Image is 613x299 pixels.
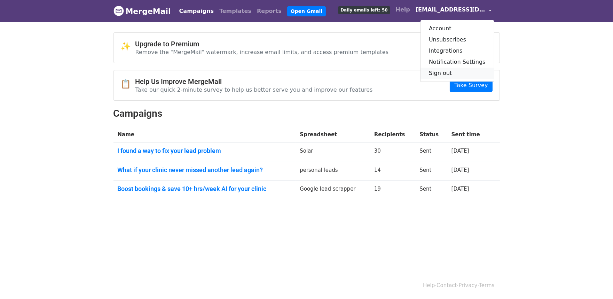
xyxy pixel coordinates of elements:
td: Solar [296,143,370,162]
td: Sent [415,162,447,181]
a: Open Gmail [287,6,326,16]
th: Status [415,127,447,143]
th: Spreadsheet [296,127,370,143]
a: Help [393,3,413,17]
td: Sent [415,181,447,200]
a: Notification Settings [421,56,494,68]
a: [EMAIL_ADDRESS][DOMAIN_NAME] [413,3,494,19]
th: Recipients [370,127,415,143]
a: Integrations [421,45,494,56]
p: Take our quick 2-minute survey to help us better serve you and improve our features [135,86,373,93]
td: Sent [415,143,447,162]
h4: Help Us Improve MergeMail [135,77,373,86]
a: Unsubscribes [421,34,494,45]
div: [EMAIL_ADDRESS][DOMAIN_NAME] [420,20,494,82]
a: What if your clinic never missed another lead again? [118,166,292,174]
a: Boost bookings & save 10+ hrs/week AI for your clinic [118,185,292,193]
a: Account [421,23,494,34]
td: Google lead scrapper [296,181,370,200]
td: 14 [370,162,415,181]
span: 📋 [121,79,135,89]
a: Campaigns [176,4,217,18]
a: Reports [254,4,284,18]
td: personal leads [296,162,370,181]
a: MergeMail [113,4,171,18]
a: [DATE] [451,186,469,192]
th: Sent time [447,127,490,143]
a: [DATE] [451,167,469,173]
td: 30 [370,143,415,162]
a: Take Survey [450,79,492,92]
span: Daily emails left: 50 [338,6,390,14]
span: [EMAIL_ADDRESS][DOMAIN_NAME] [416,6,485,14]
a: Contact [437,282,457,289]
a: Daily emails left: 50 [335,3,393,17]
a: I found a way to fix your lead problem [118,147,292,155]
a: Terms [479,282,494,289]
p: Remove the "MergeMail" watermark, increase email limits, and access premium templates [135,48,389,56]
span: ✨ [121,41,135,52]
th: Name [113,127,296,143]
a: Help [423,282,435,289]
h2: Campaigns [113,108,500,120]
a: Sign out [421,68,494,79]
img: MergeMail logo [113,6,124,16]
a: Templates [217,4,254,18]
a: [DATE] [451,148,469,154]
td: 19 [370,181,415,200]
a: Privacy [458,282,477,289]
h4: Upgrade to Premium [135,40,389,48]
iframe: Chat Widget [578,266,613,299]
